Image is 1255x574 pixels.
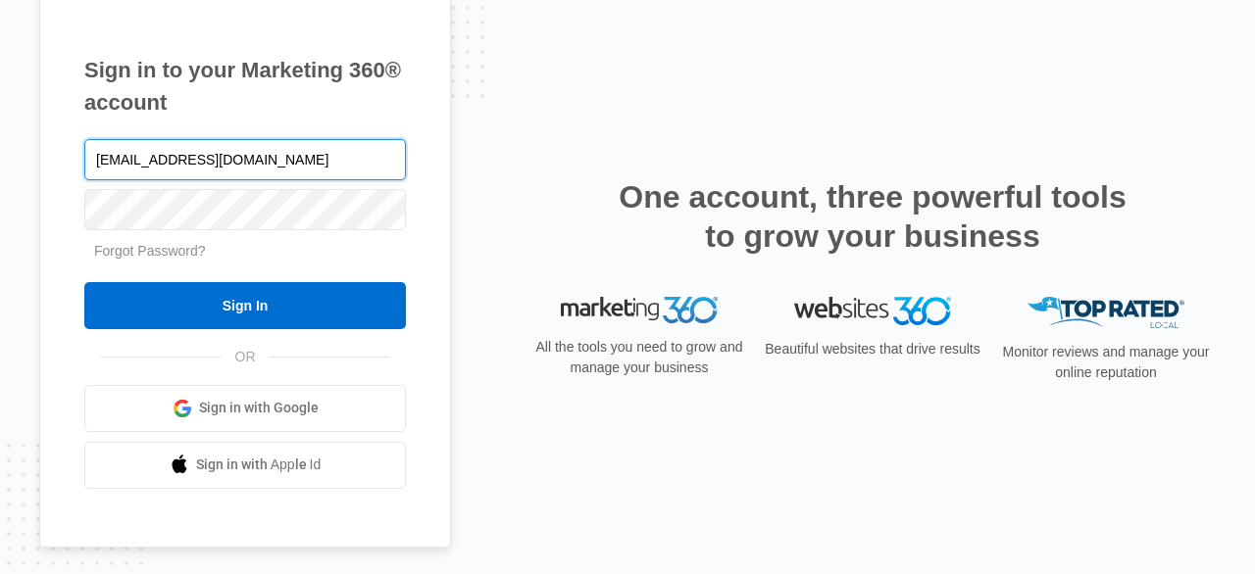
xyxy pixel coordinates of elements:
[561,297,718,324] img: Marketing 360
[1028,297,1184,329] img: Top Rated Local
[84,139,406,180] input: Email
[763,339,982,359] p: Beautiful websites that drive results
[529,337,749,378] p: All the tools you need to grow and manage your business
[84,282,406,329] input: Sign In
[222,347,270,367] span: OR
[94,243,206,259] a: Forgot Password?
[794,297,951,325] img: Websites 360
[84,54,406,119] h1: Sign in to your Marketing 360® account
[84,442,406,489] a: Sign in with Apple Id
[84,385,406,432] a: Sign in with Google
[613,177,1132,256] h2: One account, three powerful tools to grow your business
[199,398,319,418] span: Sign in with Google
[996,342,1216,383] p: Monitor reviews and manage your online reputation
[196,454,322,475] span: Sign in with Apple Id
